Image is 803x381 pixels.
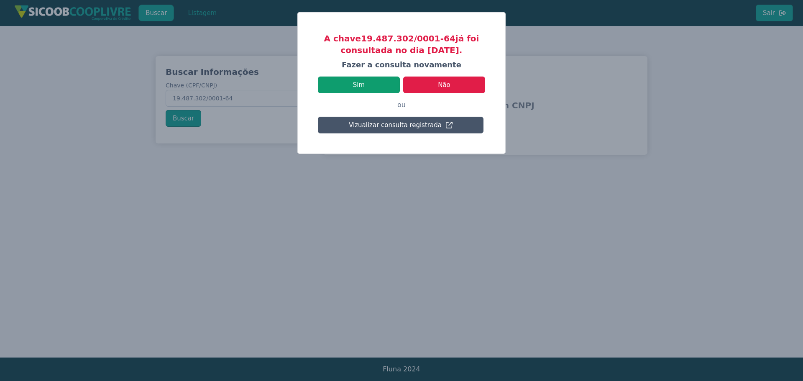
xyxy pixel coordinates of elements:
[318,59,485,70] h4: Fazer a consulta novamente
[318,33,485,56] h3: A chave 19.487.302/0001-64 já foi consultada no dia [DATE].
[318,77,400,93] button: Sim
[318,117,483,133] button: Vizualizar consulta registrada
[318,93,485,117] p: ou
[403,77,485,93] button: Não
